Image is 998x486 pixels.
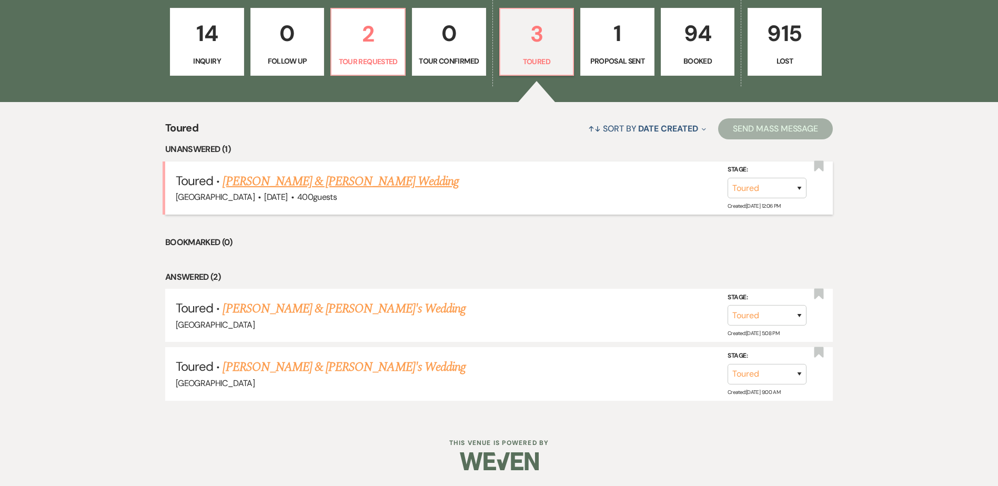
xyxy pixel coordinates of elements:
span: [DATE] [264,191,287,202]
p: 1 [587,16,648,51]
p: 3 [507,16,567,52]
a: 3Toured [499,8,574,76]
button: Sort By Date Created [584,115,710,143]
a: 0Follow Up [250,8,325,76]
label: Stage: [728,164,807,176]
span: [GEOGRAPHIC_DATA] [176,319,255,330]
a: 2Tour Requested [330,8,406,76]
span: Toured [176,358,213,374]
span: [GEOGRAPHIC_DATA] [176,378,255,389]
img: Weven Logo [460,443,539,480]
label: Stage: [728,350,807,362]
span: ↑↓ [588,123,601,134]
p: Tour Confirmed [419,55,479,67]
span: Created: [DATE] 5:08 PM [728,330,779,337]
span: [GEOGRAPHIC_DATA] [176,191,255,202]
li: Bookmarked (0) [165,236,833,249]
a: [PERSON_NAME] & [PERSON_NAME]'s Wedding [223,358,466,377]
p: Follow Up [257,55,318,67]
span: Toured [176,300,213,316]
span: 400 guests [297,191,337,202]
p: 2 [338,16,398,52]
span: Created: [DATE] 12:06 PM [728,202,780,209]
a: 14Inquiry [170,8,244,76]
p: Toured [507,56,567,67]
li: Unanswered (1) [165,143,833,156]
p: Lost [754,55,815,67]
a: 915Lost [748,8,822,76]
a: [PERSON_NAME] & [PERSON_NAME]'s Wedding [223,299,466,318]
a: [PERSON_NAME] & [PERSON_NAME] Wedding [223,172,458,191]
p: Tour Requested [338,56,398,67]
p: Proposal Sent [587,55,648,67]
label: Stage: [728,292,807,303]
button: Send Mass Message [718,118,833,139]
p: 915 [754,16,815,51]
span: Created: [DATE] 9:00 AM [728,389,780,396]
a: 94Booked [661,8,735,76]
span: Toured [176,173,213,189]
p: Booked [668,55,728,67]
span: Date Created [638,123,698,134]
a: 1Proposal Sent [580,8,654,76]
p: 0 [257,16,318,51]
p: 94 [668,16,728,51]
p: 0 [419,16,479,51]
li: Answered (2) [165,270,833,284]
p: Inquiry [177,55,237,67]
a: 0Tour Confirmed [412,8,486,76]
span: Toured [165,120,198,143]
p: 14 [177,16,237,51]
